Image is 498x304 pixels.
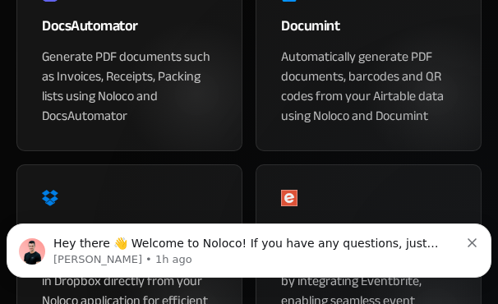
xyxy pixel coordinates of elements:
[53,30,459,46] p: Hey there 👋 Welcome to Noloco! If you have any questions, just reply to this message. [GEOGRAPHIC...
[42,14,217,47] div: DocsAutomator
[281,14,456,47] div: Documint
[281,47,456,126] div: Automatically generate PDF documents, barcodes and QR codes from your Airtable data using Noloco ...
[7,17,491,71] div: message notification from Darragh, 1h ago. Hey there 👋 Welcome to Noloco! If you have any questio...
[53,46,459,61] p: Message from Darragh, sent 1h ago
[42,47,217,126] div: Generate PDF documents such as Invoices, Receipts, Packing lists using Noloco and DocsAutomator
[19,32,45,58] img: Profile image for Darragh
[468,28,479,41] button: Dismiss notification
